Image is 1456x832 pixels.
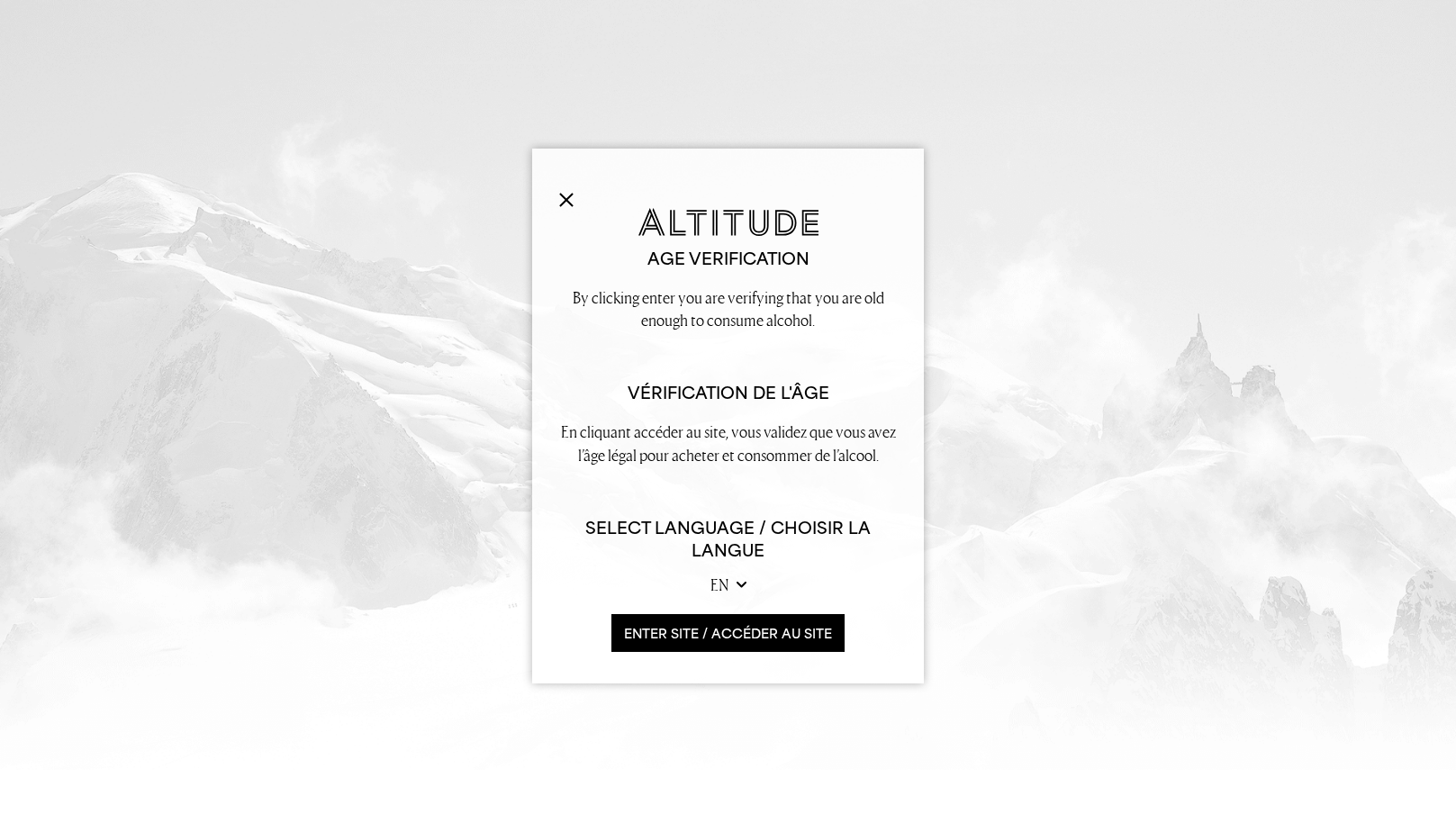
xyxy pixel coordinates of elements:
img: Close [559,193,574,207]
h2: Age verification [559,248,897,270]
h2: Vérification de l'âge [559,382,897,404]
p: By clicking enter you are verifying that you are old enough to consume alcohol. [559,286,897,331]
img: Altitude Gin [638,208,818,236]
button: ENTER SITE / accéder au site [611,614,845,653]
p: En cliquant accéder au site, vous validez que vous avez l’âge légal pour acheter et consommer de ... [559,421,897,466]
h6: Select Language / Choisir la langue [559,517,897,562]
